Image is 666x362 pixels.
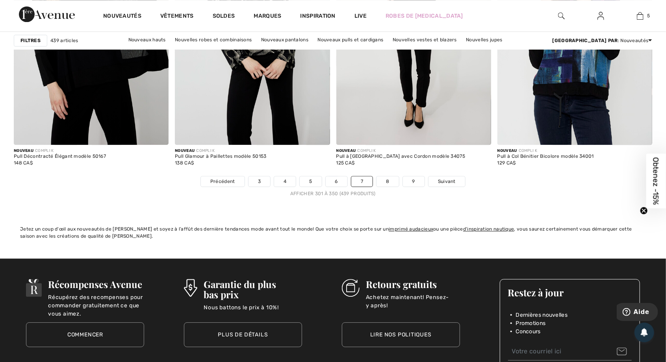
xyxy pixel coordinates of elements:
a: 5 [300,176,321,187]
div: Pull Glamour à Paillettes modèle 50153 [175,154,266,159]
div: Pull à [GEOGRAPHIC_DATA] avec Cordon modèle 34075 [336,154,466,159]
a: Commencer [26,322,144,347]
img: Mes infos [597,11,604,20]
span: 148 CA$ [14,160,33,166]
img: Récompenses Avenue [26,279,42,297]
img: Retours gratuits [342,279,360,297]
a: Marques [254,13,282,21]
a: d'inspiration nautique [463,226,514,232]
a: Précédent [201,176,245,187]
h3: Retours gratuits [366,279,460,289]
a: Suivant [429,176,465,187]
img: Garantie du plus bas prix [184,279,197,297]
span: Nouveau [14,148,33,153]
span: 129 CA$ [497,160,516,166]
span: 125 CA$ [336,160,355,166]
h3: Récompenses Avenue [48,279,144,289]
a: 8 [377,176,399,187]
span: Concours [516,327,541,336]
span: 138 CA$ [175,160,194,166]
a: Plus de détails [184,322,302,347]
a: Soldes [213,13,235,21]
span: Nouveau [497,148,517,153]
a: Nouveaux pulls et cardigans [314,35,388,45]
img: Mon panier [637,11,644,20]
span: Dernières nouvelles [516,311,568,319]
a: 6 [326,176,347,187]
input: Votre courriel ici [508,343,632,360]
nav: Page navigation [14,176,652,197]
h3: Restez à jour [508,287,632,297]
div: : Nouveautés [553,37,652,44]
div: COMPLI K [14,148,106,154]
img: recherche [558,11,565,20]
div: COMPLI K [336,148,466,154]
strong: [GEOGRAPHIC_DATA] par [553,38,618,43]
div: Obtenez -15%Close teaser [646,154,666,209]
a: Nouvelles vestes et blazers [389,35,461,45]
div: Pull à Col Bénitier Bicolore modèle 34001 [497,154,594,159]
a: 5 [621,11,659,20]
a: imprimé audacieux [389,226,433,232]
a: Nouveaux pantalons [257,35,312,45]
h3: Garantie du plus bas prix [204,279,302,299]
span: Nouveau [175,148,195,153]
div: Pull Décontracté Élégant modèle 50167 [14,154,106,159]
span: Suivant [438,178,456,185]
a: Nouvelles jupes [462,35,506,45]
a: 7 [351,176,373,187]
span: 439 articles [50,37,78,44]
a: 3 [249,176,270,187]
div: Jetez un coup d'œil aux nouveautés de [PERSON_NAME] et soyez à l’affût des dernière tendances mod... [20,225,646,240]
a: Nouvelles robes et combinaisons [171,35,256,45]
p: Achetez maintenant! Pensez-y après! [366,293,460,309]
a: Live [354,12,367,20]
p: Nous battons le prix à 10%! [204,303,302,319]
iframe: Ouvre un widget dans lequel vous pouvez trouver plus d’informations [617,303,658,323]
span: 5 [647,12,650,19]
a: 4 [274,176,296,187]
a: Se connecter [591,11,610,21]
span: Précédent [210,178,235,185]
a: Nouveaux vêtements d'extérieur [273,45,358,55]
span: Inspiration [301,13,336,21]
button: Close teaser [640,207,648,215]
span: Promotions [516,319,546,327]
div: Afficher 301 à 350 (439 produits) [14,190,652,197]
p: Récupérez des recompenses pour commander gratuitement ce que vous aimez. [48,293,144,309]
a: Robes de [MEDICAL_DATA] [386,12,463,20]
div: COMPLI K [175,148,266,154]
a: Nouveautés [103,13,141,21]
strong: Filtres [20,37,41,44]
img: 1ère Avenue [19,6,75,22]
div: COMPLI K [497,148,594,154]
span: Obtenez -15% [652,157,661,205]
a: Vêtements [160,13,194,21]
a: Nouveaux hauts [124,35,170,45]
span: Nouveau [336,148,356,153]
a: 9 [403,176,425,187]
a: Lire nos politiques [342,322,460,347]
